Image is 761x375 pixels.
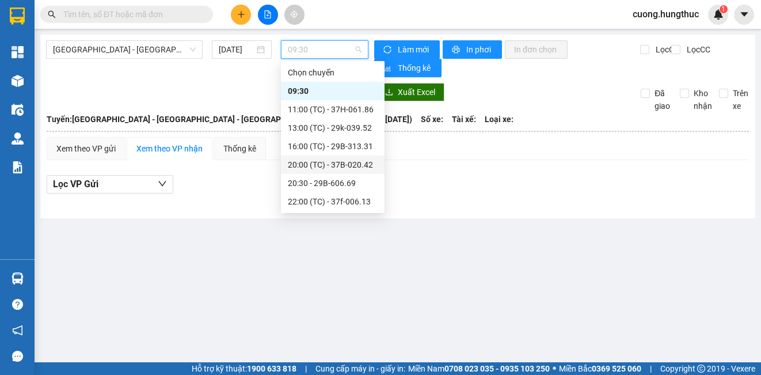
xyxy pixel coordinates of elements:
img: warehouse-icon [12,272,24,285]
span: Số xe: [421,113,443,126]
input: Tìm tên, số ĐT hoặc mã đơn [63,8,199,21]
img: warehouse-icon [12,75,24,87]
img: warehouse-icon [12,104,24,116]
div: Thống kê [223,142,256,155]
span: Làm mới [398,43,431,56]
span: plus [237,10,245,18]
div: Xem theo VP gửi [56,142,116,155]
div: 20:00 (TC) - 37B-020.42 [288,158,378,171]
div: 20:30 - 29B-606.69 [288,177,378,190]
img: solution-icon [12,161,24,173]
button: caret-down [734,5,754,25]
input: 13/08/2025 [219,43,254,56]
b: XE GIƯỜNG NẰM CAO CẤP HÙNG THỤC [33,9,120,104]
span: 1 [721,5,725,13]
button: syncLàm mới [374,40,440,59]
button: plus [231,5,251,25]
span: sync [383,46,393,55]
span: bar-chart [383,64,393,73]
span: file-add [264,10,272,18]
span: ⚪️ [553,366,556,371]
span: Lọc VP Gửi [53,177,98,191]
button: In đơn chọn [505,40,568,59]
button: aim [284,5,305,25]
span: notification [12,325,23,336]
strong: 1900 633 818 [247,364,296,373]
span: Trên xe [728,87,753,112]
span: | [650,362,652,375]
span: Miền Bắc [559,362,641,375]
span: 09:30 [288,41,362,58]
div: 16:00 (TC) - 29B-313.31 [288,140,378,153]
span: search [48,10,56,18]
img: logo.jpg [6,30,28,88]
b: Tuyến: [GEOGRAPHIC_DATA] - [GEOGRAPHIC_DATA] - [GEOGRAPHIC_DATA] [47,115,319,124]
strong: 0369 525 060 [592,364,641,373]
img: icon-new-feature [713,9,724,20]
span: Miền Nam [408,362,550,375]
span: aim [290,10,298,18]
img: warehouse-icon [12,132,24,145]
span: Đã giao [650,87,675,112]
span: Cung cấp máy in - giấy in: [315,362,405,375]
button: file-add [258,5,278,25]
span: printer [452,46,462,55]
span: cuong.hungthuc [623,7,708,21]
span: Lọc CR [651,43,681,56]
span: | [305,362,307,375]
sup: 1 [720,5,728,13]
span: Loại xe: [485,113,513,126]
span: Tài xế: [452,113,476,126]
div: 11:00 (TC) - 37H-061.86 [288,103,378,116]
button: printerIn phơi [443,40,502,59]
span: Hỗ trợ kỹ thuật: [192,362,296,375]
span: down [158,179,167,188]
div: Chọn chuyến [288,66,378,79]
button: bar-chartThống kê [374,59,442,77]
span: In phơi [466,43,493,56]
span: Lọc CC [682,43,712,56]
button: Lọc VP Gửi [47,175,173,194]
div: 09:30 [288,85,378,97]
button: downloadXuất Excel [376,83,444,101]
span: message [12,351,23,362]
span: question-circle [12,299,23,310]
img: dashboard-icon [12,46,24,58]
span: copyright [697,365,705,373]
img: logo-vxr [10,7,25,25]
strong: 0708 023 035 - 0935 103 250 [444,364,550,373]
div: 13:00 (TC) - 29k-039.52 [288,122,378,134]
div: Chọn chuyến [281,63,385,82]
span: Thống kê [398,62,432,74]
span: caret-down [739,9,749,20]
span: Kho nhận [689,87,717,112]
div: Xem theo VP nhận [136,142,203,155]
div: 22:00 (TC) - 37f-006.13 [288,195,378,208]
span: Bắc Ninh - Hà Nội - Tân Kỳ [53,41,196,58]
